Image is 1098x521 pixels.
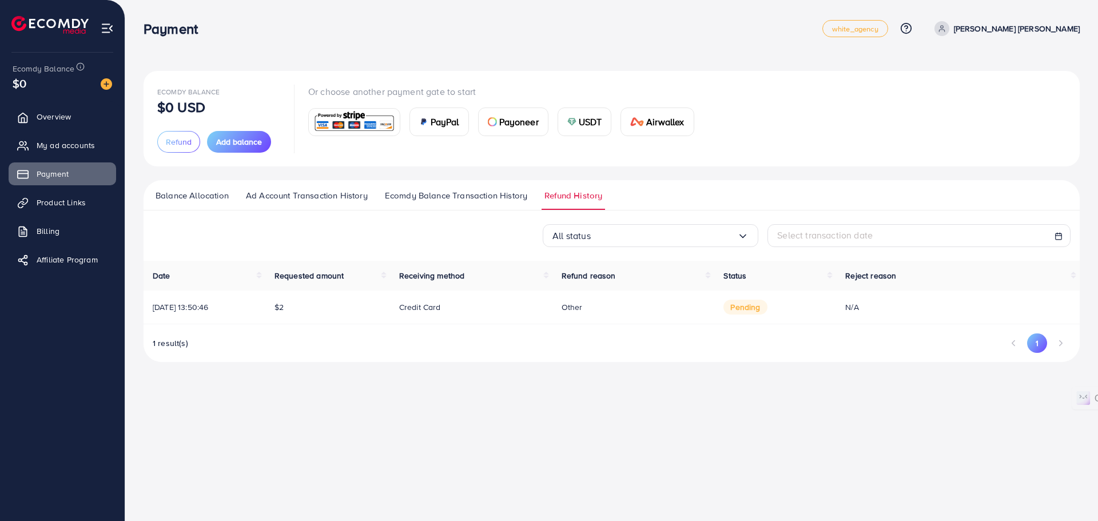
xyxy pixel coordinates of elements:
img: card [419,117,428,126]
img: logo [11,16,89,34]
span: Add balance [216,136,262,148]
p: Credit card [399,300,441,314]
span: Refund reason [562,270,616,281]
a: cardPayoneer [478,108,548,136]
p: [PERSON_NAME] [PERSON_NAME] [954,22,1080,35]
button: Refund [157,131,200,153]
span: Refund History [544,189,602,202]
span: pending [723,300,767,315]
span: 1 result(s) [153,337,188,349]
a: white_agency [822,20,888,37]
span: Ecomdy Balance [13,63,74,74]
span: Ad Account Transaction History [246,189,368,202]
span: Overview [37,111,71,122]
span: Requested amount [274,270,344,281]
p: $0 USD [157,100,205,114]
div: Search for option [543,224,758,247]
span: Payoneer [499,115,539,129]
img: menu [101,22,114,35]
a: [PERSON_NAME] [PERSON_NAME] [930,21,1080,36]
a: Overview [9,105,116,128]
span: Payment [37,168,69,180]
a: cardAirwallex [620,108,694,136]
img: card [312,110,396,134]
span: Other [562,301,583,313]
span: Affiliate Program [37,254,98,265]
p: Or choose another payment gate to start [308,85,703,98]
span: Ecomdy Balance [157,87,220,97]
span: Product Links [37,197,86,208]
input: Search for option [591,227,738,245]
a: My ad accounts [9,134,116,157]
span: Billing [37,225,59,237]
span: All status [552,227,591,245]
a: cardUSDT [558,108,612,136]
h3: Payment [144,21,207,37]
a: Billing [9,220,116,242]
span: N/A [845,301,858,313]
span: Receiving method [399,270,465,281]
span: [DATE] 13:50:46 [153,301,208,313]
span: Refund [166,136,192,148]
span: Ecomdy Balance Transaction History [385,189,527,202]
img: card [630,117,644,126]
button: Go to page 1 [1027,333,1047,353]
span: $2 [274,301,284,313]
span: Balance Allocation [156,189,229,202]
span: $0 [13,75,26,92]
span: Airwallex [646,115,684,129]
img: image [101,78,112,90]
span: USDT [579,115,602,129]
a: Affiliate Program [9,248,116,271]
iframe: Chat [1049,470,1089,512]
a: card [308,108,400,136]
a: cardPayPal [409,108,469,136]
span: PayPal [431,115,459,129]
a: Payment [9,162,116,185]
img: card [488,117,497,126]
img: card [567,117,576,126]
span: white_agency [832,25,878,33]
span: Date [153,270,170,281]
span: Select transaction date [777,229,873,241]
span: Status [723,270,746,281]
a: Product Links [9,191,116,214]
ul: Pagination [1004,333,1071,353]
span: My ad accounts [37,140,95,151]
span: Reject reason [845,270,896,281]
button: Add balance [207,131,271,153]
